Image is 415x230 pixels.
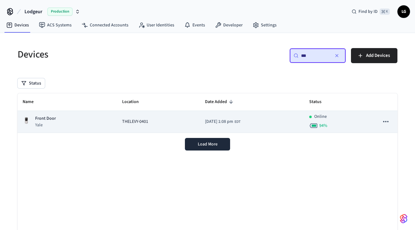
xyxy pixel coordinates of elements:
[179,19,210,31] a: Events
[398,6,409,17] span: LG
[205,118,233,125] span: [DATE] 1:08 pm
[35,122,56,128] p: Yale
[347,6,395,17] div: Find by ID⌘ K
[18,48,204,61] h5: Devices
[380,8,390,15] span: ⌘ K
[397,5,410,18] button: LG
[24,8,42,15] span: Lodgeur
[400,214,407,224] img: SeamLogoGradient.69752ec5.svg
[23,97,42,107] span: Name
[18,78,45,88] button: Status
[47,8,73,16] span: Production
[314,113,327,120] p: Online
[319,123,327,129] span: 94 %
[358,8,378,15] span: Find by ID
[185,138,230,151] button: Load More
[205,118,240,125] div: America/New_York
[210,19,248,31] a: Developer
[35,115,56,122] p: Front Door
[198,141,218,147] span: Load More
[77,19,133,31] a: Connected Accounts
[122,118,148,125] span: THELEVY-0401
[122,97,147,107] span: Location
[34,19,77,31] a: ACS Systems
[234,119,240,125] span: EDT
[351,48,397,63] button: Add Devices
[18,93,397,133] table: sticky table
[309,97,330,107] span: Status
[1,19,34,31] a: Devices
[366,52,390,60] span: Add Devices
[23,117,30,124] img: Yale Assure Touchscreen Wifi Smart Lock, Satin Nickel, Front
[205,97,235,107] span: Date Added
[133,19,179,31] a: User Identities
[248,19,282,31] a: Settings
